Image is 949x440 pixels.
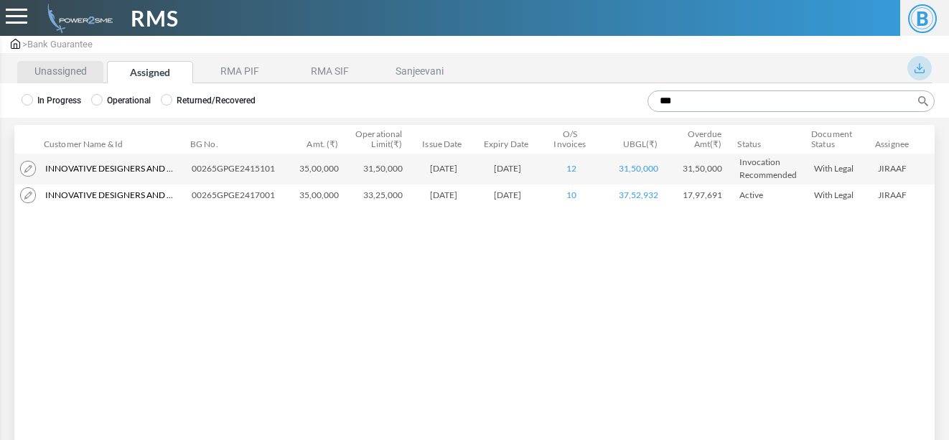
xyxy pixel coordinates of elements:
span: RMS [131,2,179,34]
td: Invocation Recommended [734,153,808,184]
label: Operational [91,94,151,107]
label: In Progress [22,94,81,107]
td: [DATE] [478,184,542,206]
th: Status: activate to sort column ascending [733,125,807,153]
li: Assigned [107,61,193,83]
th: Operational Limit(₹): activate to sort column ascending [350,125,413,153]
a: 10 [566,189,576,200]
td: Active [734,184,808,206]
th: Expiry Date: activate to sort column ascending [477,125,541,153]
label: Search: [642,90,935,112]
th: O/S Invoices: activate to sort column ascending [541,125,605,153]
td: 00265GPGE2415101 [186,153,286,184]
span: B [908,4,937,33]
img: modify.png [20,161,36,177]
li: RMA PIF [197,61,283,83]
td: 17,97,691 [670,184,734,206]
td: 31,50,000 [670,153,734,184]
img: modify.png [20,187,36,203]
th: Overdue Amt(₹): activate to sort column ascending [669,125,733,153]
th: Amt. (₹): activate to sort column ascending [286,125,350,153]
img: download_blue.svg [915,63,925,73]
li: RMA SIF [286,61,373,83]
td: With Legal [808,153,872,184]
td: With Legal [808,184,872,206]
td: [DATE] [414,153,478,184]
td: 31,50,000 [350,153,414,184]
td: 35,00,000 [286,184,350,206]
th: UBGL(₹): activate to sort column ascending [605,125,669,153]
th: &nbsp;: activate to sort column descending [14,125,39,153]
a: 37,52,932 [619,189,658,200]
td: 33,25,000 [350,184,414,206]
th: Document Status: activate to sort column ascending [807,125,871,153]
th: BG No.: activate to sort column ascending [186,125,286,153]
a: 12 [566,163,576,174]
td: [DATE] [414,184,478,206]
img: admin [11,39,20,49]
li: Sanjeevani [376,61,462,83]
label: Returned/Recovered [161,94,256,107]
a: 31,50,000 [619,163,658,174]
span: Bank Guarantee [27,39,93,50]
th: Issue Date: activate to sort column ascending [413,125,477,153]
td: 35,00,000 [286,153,350,184]
td: [DATE] [478,153,542,184]
span: Innovative Designers And Consultants [45,189,174,202]
li: Unassigned [17,61,103,83]
img: admin [42,4,113,33]
td: 00265GPGE2417001 [186,184,286,206]
th: Customer Name &amp; Id: activate to sort column ascending [39,125,186,153]
span: Innovative Designers And Consultants [45,162,174,175]
input: Search: [648,90,935,112]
